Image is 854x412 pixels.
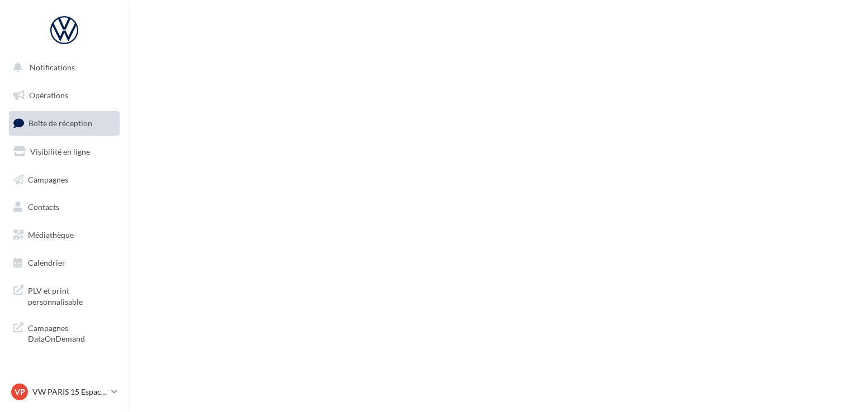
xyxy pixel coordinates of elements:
a: Boîte de réception [7,111,122,135]
span: Contacts [28,202,59,212]
span: Opérations [29,90,68,100]
a: Visibilité en ligne [7,140,122,164]
a: PLV et print personnalisable [7,279,122,312]
span: Calendrier [28,258,65,267]
p: VW PARIS 15 Espace Suffren [32,386,107,397]
a: Campagnes DataOnDemand [7,316,122,349]
span: PLV et print personnalisable [28,283,115,307]
span: Médiathèque [28,230,74,239]
span: Campagnes DataOnDemand [28,320,115,344]
span: Notifications [30,63,75,72]
span: Visibilité en ligne [30,147,90,156]
a: VP VW PARIS 15 Espace Suffren [9,381,120,403]
span: VP [15,386,25,397]
a: Calendrier [7,251,122,275]
span: Boîte de réception [29,118,92,128]
a: Contacts [7,195,122,219]
a: Opérations [7,84,122,107]
a: Campagnes [7,168,122,191]
a: Médiathèque [7,223,122,247]
button: Notifications [7,56,117,79]
span: Campagnes [28,174,68,184]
